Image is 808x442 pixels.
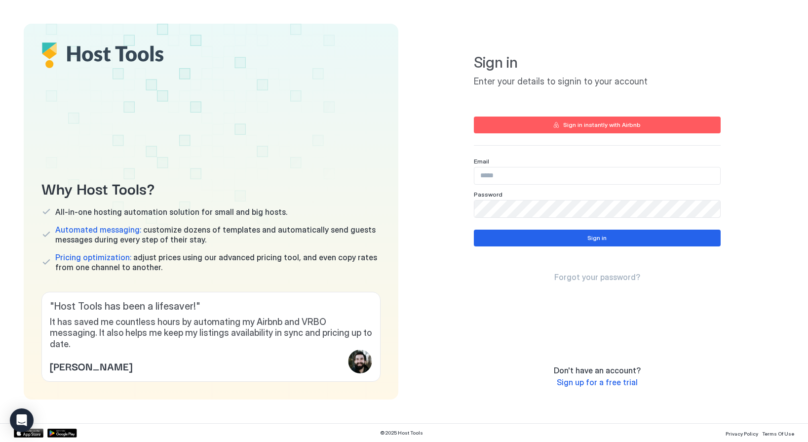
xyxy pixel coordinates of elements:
span: [PERSON_NAME] [50,359,132,373]
span: Pricing optimization: [55,252,131,262]
a: Terms Of Use [762,428,794,438]
span: adjust prices using our advanced pricing tool, and even copy rates from one channel to another. [55,252,381,272]
span: © 2025 Host Tools [380,430,423,436]
a: Google Play Store [47,429,77,438]
span: Enter your details to signin to your account [474,76,721,87]
span: Privacy Policy [726,431,758,437]
span: Terms Of Use [762,431,794,437]
button: Sign in instantly with Airbnb [474,117,721,133]
button: Sign in [474,230,721,246]
span: Why Host Tools? [41,177,381,199]
input: Input Field [474,167,720,184]
span: Sign in [474,53,721,72]
span: " Host Tools has been a lifesaver! " [50,300,372,313]
span: Email [474,158,489,165]
div: Sign in [587,234,607,242]
span: Don't have an account? [554,365,641,375]
span: Automated messaging: [55,225,141,235]
a: App Store [14,429,43,438]
span: Password [474,191,502,198]
a: Privacy Policy [726,428,758,438]
input: Input Field [474,201,720,217]
div: Open Intercom Messenger [10,408,34,432]
span: customize dozens of templates and automatically send guests messages during every step of their s... [55,225,381,244]
div: profile [348,350,372,373]
span: It has saved me countless hours by automating my Airbnb and VRBO messaging. It also helps me keep... [50,317,372,350]
a: Forgot your password? [554,272,640,282]
a: Sign up for a free trial [557,377,638,388]
div: Sign in instantly with Airbnb [563,121,641,129]
span: All-in-one hosting automation solution for small and big hosts. [55,207,287,217]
